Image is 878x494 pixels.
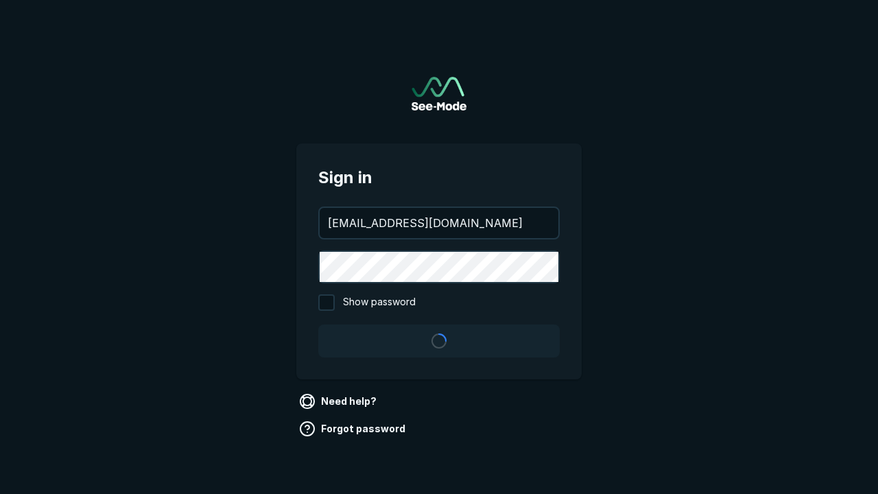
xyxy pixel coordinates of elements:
span: Sign in [318,165,560,190]
img: See-Mode Logo [412,77,466,110]
a: Go to sign in [412,77,466,110]
input: your@email.com [320,208,558,238]
a: Need help? [296,390,382,412]
span: Show password [343,294,416,311]
a: Forgot password [296,418,411,440]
